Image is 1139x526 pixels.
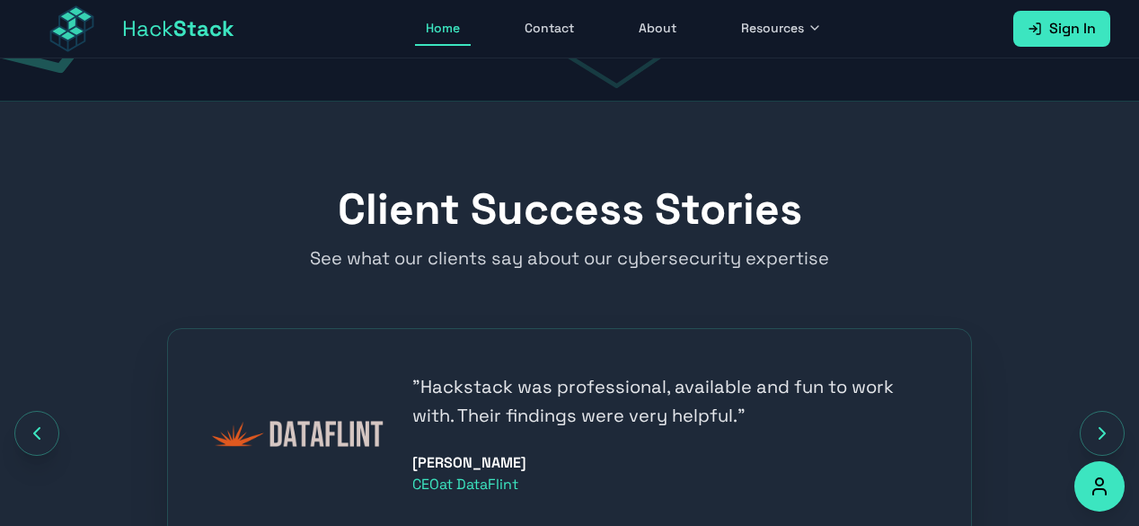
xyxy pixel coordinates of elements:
[412,372,928,431] blockquote: " Hackstack was professional, available and fun to work with. Their findings were very helpful. "
[173,14,234,42] span: Stack
[1074,461,1125,512] button: Accessibility Options
[1080,411,1125,456] button: Next testimonial
[1013,11,1110,47] a: Sign In
[225,245,914,271] p: See what our clients say about our cybersecurity expertise
[122,14,234,43] span: Hack
[1049,18,1096,40] span: Sign In
[14,411,59,456] button: Previous testimonial
[211,421,384,446] img: DataFlint logo
[628,12,687,46] a: About
[412,474,526,495] div: CEO at DataFlint
[730,12,833,46] button: Resources
[415,12,471,46] a: Home
[514,12,585,46] a: Contact
[29,188,1110,231] h2: Client Success Stories
[412,452,526,474] div: [PERSON_NAME]
[741,19,804,37] span: Resources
